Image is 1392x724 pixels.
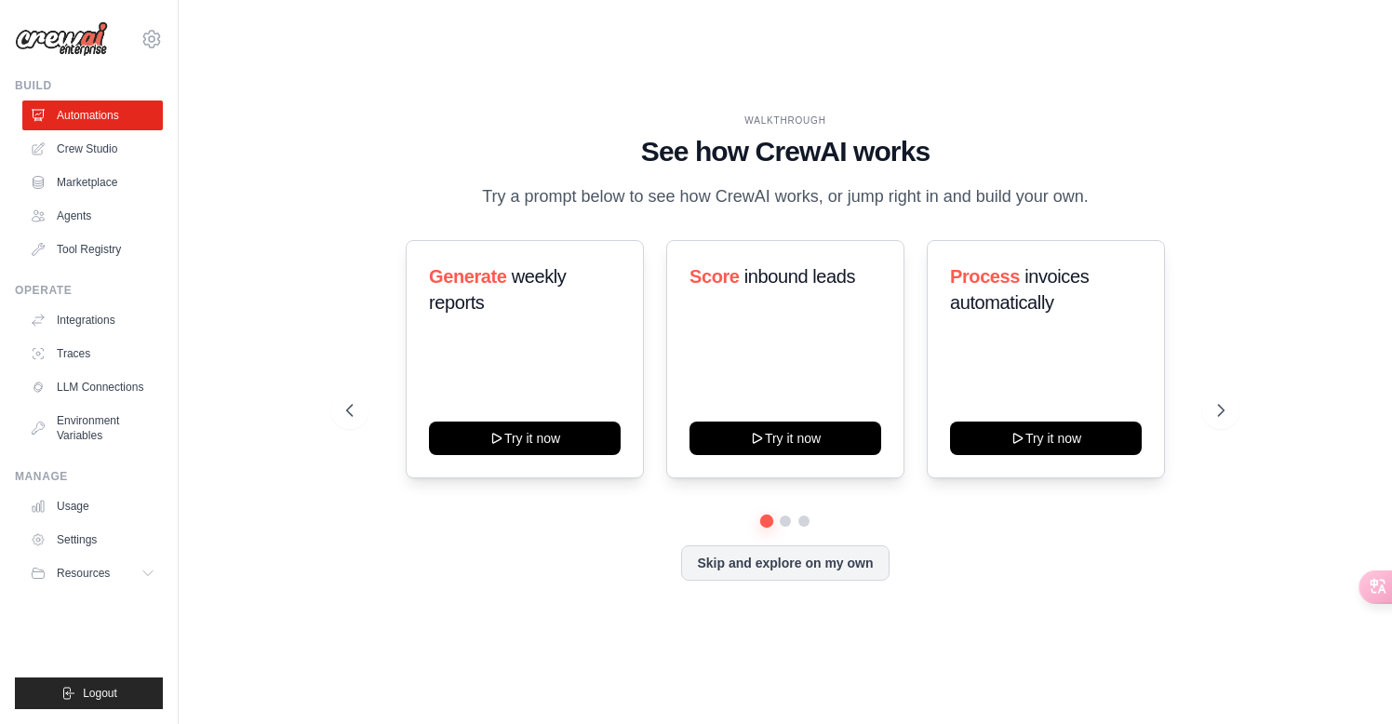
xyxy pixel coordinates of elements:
[57,566,110,581] span: Resources
[22,168,163,197] a: Marketplace
[22,339,163,369] a: Traces
[15,677,163,709] button: Logout
[681,545,889,581] button: Skip and explore on my own
[22,201,163,231] a: Agents
[22,406,163,450] a: Environment Variables
[744,266,855,287] span: inbound leads
[15,78,163,93] div: Build
[15,469,163,484] div: Manage
[22,134,163,164] a: Crew Studio
[15,21,108,57] img: Logo
[22,372,163,402] a: LLM Connections
[22,101,163,130] a: Automations
[22,558,163,588] button: Resources
[346,135,1225,168] h1: See how CrewAI works
[22,525,163,555] a: Settings
[22,491,163,521] a: Usage
[15,283,163,298] div: Operate
[689,422,881,455] button: Try it now
[473,183,1098,210] p: Try a prompt below to see how CrewAI works, or jump right in and build your own.
[950,266,1020,287] span: Process
[346,114,1225,127] div: WALKTHROUGH
[22,235,163,264] a: Tool Registry
[83,686,117,701] span: Logout
[429,266,507,287] span: Generate
[689,266,740,287] span: Score
[22,305,163,335] a: Integrations
[429,422,621,455] button: Try it now
[950,422,1142,455] button: Try it now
